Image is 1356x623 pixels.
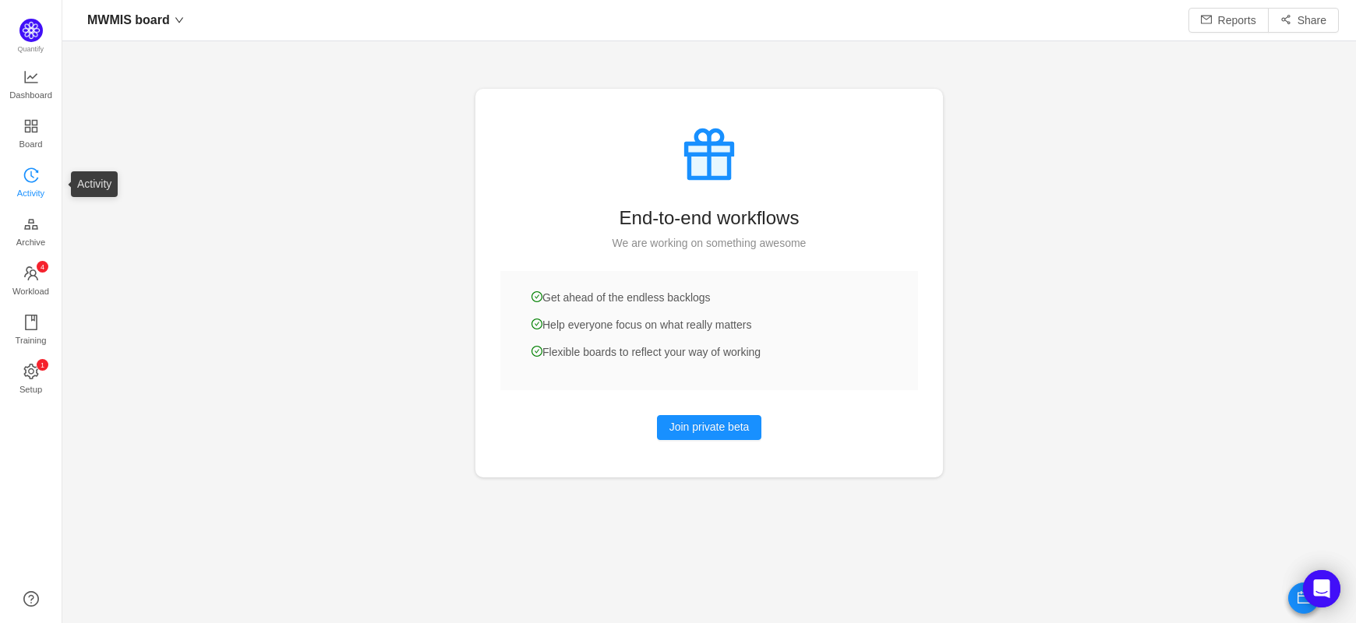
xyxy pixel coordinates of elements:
[23,118,39,134] i: icon: appstore
[1188,8,1269,33] button: icon: mailReports
[23,168,39,199] a: Activity
[23,119,39,150] a: Board
[40,261,44,273] p: 4
[1288,583,1319,614] button: icon: calendar
[23,70,39,101] a: Dashboard
[87,8,170,33] span: MWMIS board
[9,79,52,111] span: Dashboard
[23,591,39,607] a: icon: question-circle
[15,325,46,356] span: Training
[16,227,45,258] span: Archive
[18,45,44,53] span: Quantify
[23,69,39,85] i: icon: line-chart
[1268,8,1339,33] button: icon: share-altShare
[23,167,39,183] i: icon: history
[23,364,39,379] i: icon: setting
[37,261,48,273] sup: 4
[19,374,42,405] span: Setup
[19,128,43,160] span: Board
[23,216,39,232] i: icon: gold
[23,315,39,347] a: Training
[23,364,39,396] a: icon: settingSetup
[657,415,762,440] button: Join private beta
[19,19,43,42] img: Quantify
[23,217,39,248] a: Archive
[23,266,39,281] i: icon: team
[1303,570,1340,607] div: Open Intercom Messenger
[40,359,44,371] p: 1
[23,315,39,330] i: icon: book
[37,359,48,371] sup: 1
[12,276,49,307] span: Workload
[175,16,184,25] i: icon: down
[17,178,44,209] span: Activity
[23,266,39,297] a: icon: teamWorkload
